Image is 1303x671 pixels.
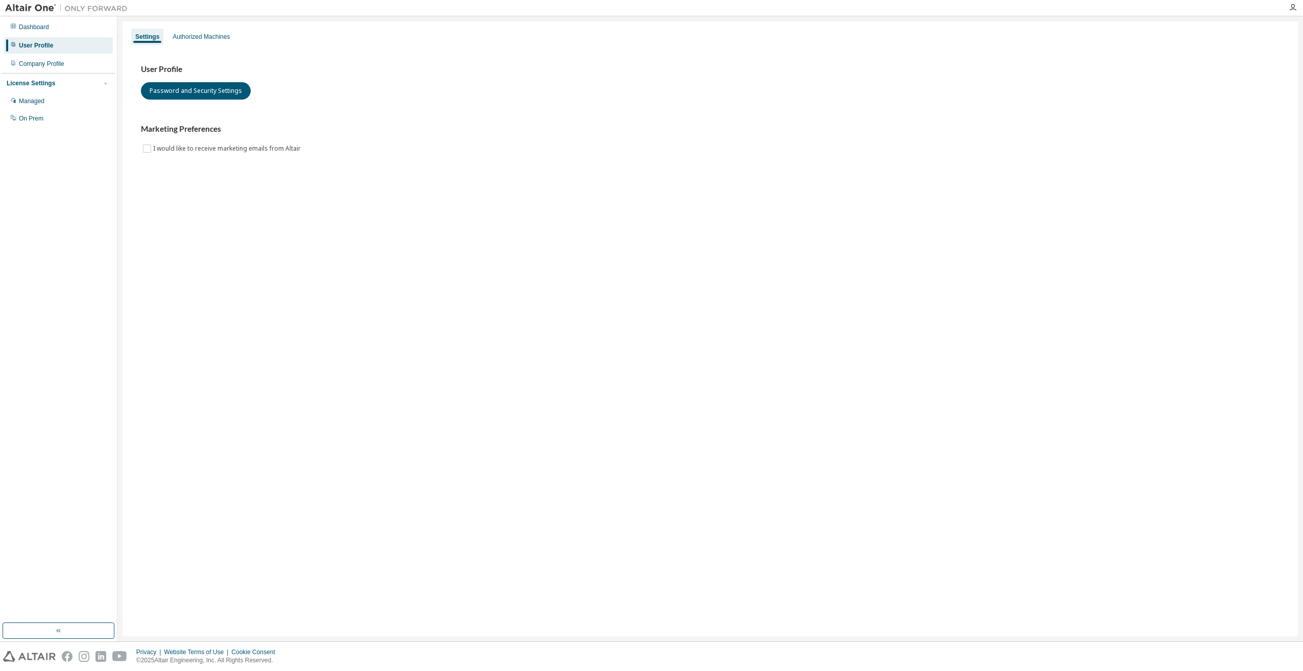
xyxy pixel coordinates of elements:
[135,33,159,41] div: Settings
[136,656,281,665] p: © 2025 Altair Engineering, Inc. All Rights Reserved.
[5,3,133,13] img: Altair One
[19,60,64,68] div: Company Profile
[19,97,44,105] div: Managed
[173,33,230,41] div: Authorized Machines
[95,651,106,662] img: linkedin.svg
[19,41,53,50] div: User Profile
[153,142,303,155] label: I would like to receive marketing emails from Altair
[141,82,251,100] button: Password and Security Settings
[62,651,73,662] img: facebook.svg
[136,648,164,656] div: Privacy
[19,23,49,31] div: Dashboard
[19,114,43,123] div: On Prem
[112,651,127,662] img: youtube.svg
[164,648,231,656] div: Website Terms of Use
[141,124,1280,134] h3: Marketing Preferences
[3,651,56,662] img: altair_logo.svg
[7,79,55,87] div: License Settings
[79,651,89,662] img: instagram.svg
[231,648,281,656] div: Cookie Consent
[141,64,1280,75] h3: User Profile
